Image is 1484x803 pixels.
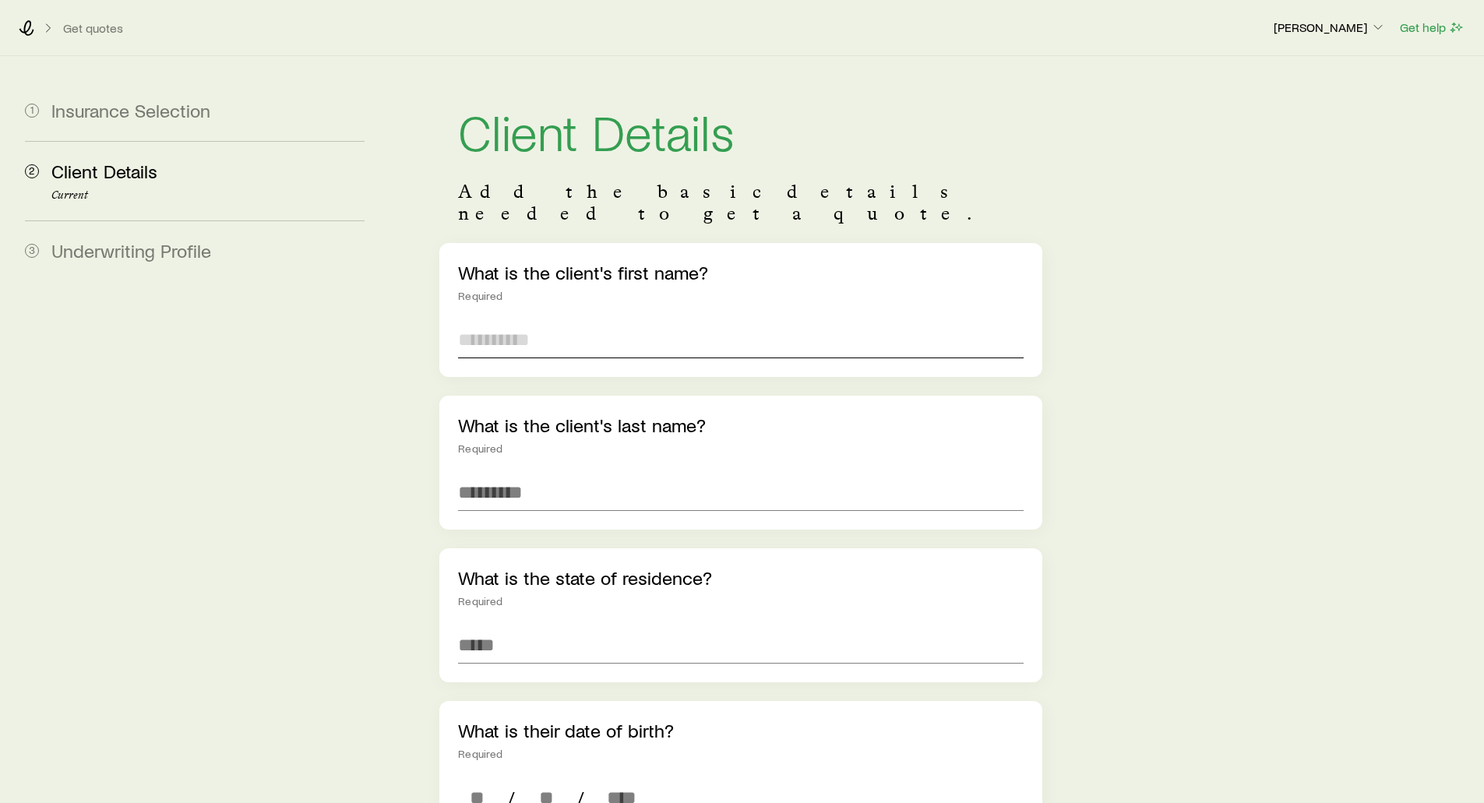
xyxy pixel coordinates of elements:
[458,181,1023,224] p: Add the basic details needed to get a quote.
[458,290,1023,302] div: Required
[458,595,1023,608] div: Required
[458,748,1023,760] div: Required
[62,21,124,36] button: Get quotes
[458,106,1023,156] h1: Client Details
[51,160,157,182] span: Client Details
[25,164,39,178] span: 2
[1273,19,1387,37] button: [PERSON_NAME]
[51,99,210,122] span: Insurance Selection
[25,244,39,258] span: 3
[458,567,1023,589] p: What is the state of residence?
[1399,19,1465,37] button: Get help
[25,104,39,118] span: 1
[1274,19,1386,35] p: [PERSON_NAME]
[458,720,1023,741] p: What is their date of birth?
[51,239,211,262] span: Underwriting Profile
[458,414,1023,436] p: What is the client's last name?
[458,442,1023,455] div: Required
[51,189,365,202] p: Current
[458,262,1023,284] p: What is the client's first name?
